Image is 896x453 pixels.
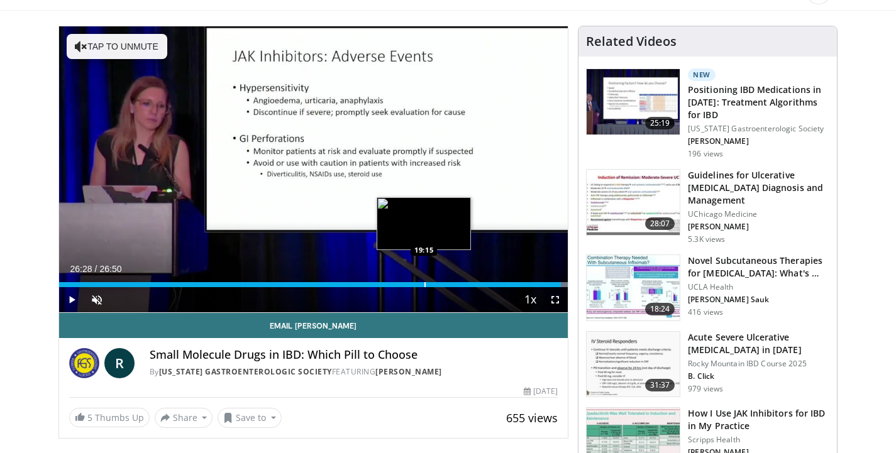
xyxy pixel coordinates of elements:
a: [PERSON_NAME] [375,366,442,377]
div: By FEATURING [150,366,558,378]
span: 5 [87,412,92,423]
img: Florida Gastroenterologic Society [69,348,99,378]
h3: Positioning IBD Medications in [DATE]: Treatment Algorithms for IBD [688,84,829,121]
p: B. Click [688,371,829,381]
h4: Small Molecule Drugs in IBD: Which Pill to Choose [150,348,558,362]
span: 655 views [506,410,558,425]
button: Save to [218,408,282,428]
span: 28:07 [645,217,675,230]
img: 5d508c2b-9173-4279-adad-7510b8cd6d9a.150x105_q85_crop-smart_upscale.jpg [587,170,680,235]
button: Share [155,408,213,428]
img: 9ce3f8e3-680b-420d-aa6b-dcfa94f31065.150x105_q85_crop-smart_upscale.jpg [587,69,680,134]
p: 196 views [688,149,723,159]
p: UCLA Health [688,282,829,292]
div: Progress Bar [59,282,568,287]
video-js: Video Player [59,26,568,313]
a: 18:24 Novel Subcutaneous Therapies for [MEDICAL_DATA]: What's … UCLA Health [PERSON_NAME] Sauk 41... [586,254,829,321]
button: Fullscreen [543,287,568,312]
p: New [688,68,716,81]
span: 26:28 [70,264,92,274]
a: [US_STATE] Gastroenterologic Society [159,366,332,377]
a: 5 Thumbs Up [69,408,150,427]
p: 979 views [688,384,723,394]
div: [DATE] [524,386,558,397]
span: 26:50 [99,264,121,274]
span: / [95,264,97,274]
h3: Guidelines for Ulcerative [MEDICAL_DATA] Diagnosis and Management [688,169,829,207]
button: Play [59,287,84,312]
span: 31:37 [645,379,675,391]
a: 31:37 Acute Severe Ulcerative [MEDICAL_DATA] in [DATE] Rocky Mountain IBD Course 2025 B. Click 97... [586,331,829,398]
p: [PERSON_NAME] [688,136,829,146]
button: Playback Rate [517,287,543,312]
p: UChicago Medicine [688,209,829,219]
a: 28:07 Guidelines for Ulcerative [MEDICAL_DATA] Diagnosis and Management UChicago Medicine [PERSON... [586,169,829,244]
p: 416 views [688,307,723,317]
span: 25:19 [645,117,675,129]
span: 18:24 [645,303,675,315]
img: b95f4ba9-a713-4ac1-b3c0-4dfbf6aab834.150x105_q85_crop-smart_upscale.jpg [587,332,680,397]
p: Rocky Mountain IBD Course 2025 [688,359,829,369]
button: Tap to unmute [67,34,167,59]
img: 741871df-6ee3-4ee0-bfa7-8a5f5601d263.150x105_q85_crop-smart_upscale.jpg [587,255,680,320]
button: Unmute [84,287,109,312]
p: [US_STATE] Gastroenterologic Society [688,124,829,134]
a: Email [PERSON_NAME] [59,313,568,338]
p: 5.3K views [688,234,725,244]
p: [PERSON_NAME] [688,222,829,232]
p: [PERSON_NAME] Sauk [688,295,829,305]
h3: Acute Severe Ulcerative [MEDICAL_DATA] in [DATE] [688,331,829,356]
h3: Novel Subcutaneous Therapies for [MEDICAL_DATA]: What's … [688,254,829,280]
p: Scripps Health [688,435,829,445]
a: R [104,348,135,378]
h4: Related Videos [586,34,677,49]
img: image.jpeg [377,197,471,250]
a: 25:19 New Positioning IBD Medications in [DATE]: Treatment Algorithms for IBD [US_STATE] Gastroen... [586,68,829,159]
h3: How I Use JAK Inhibitors for IBD in My Practice [688,407,829,432]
